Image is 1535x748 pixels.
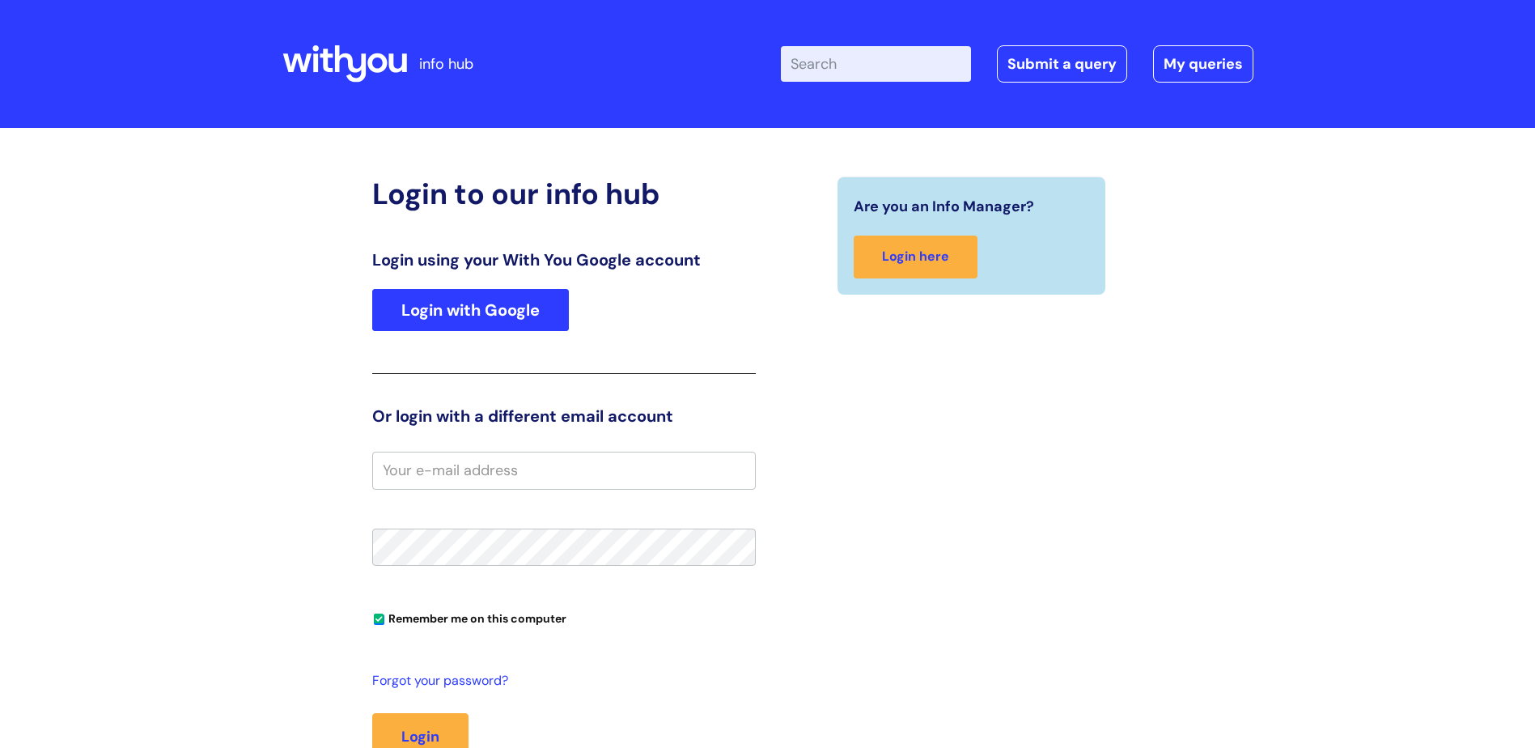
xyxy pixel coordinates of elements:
span: Are you an Info Manager? [854,193,1034,219]
h3: Or login with a different email account [372,406,756,426]
h2: Login to our info hub [372,176,756,211]
a: Login here [854,236,977,278]
a: Login with Google [372,289,569,331]
a: My queries [1153,45,1253,83]
h3: Login using your With You Google account [372,250,756,270]
div: You can uncheck this option if you're logging in from a shared device [372,605,756,631]
a: Submit a query [997,45,1127,83]
input: Your e-mail address [372,452,756,489]
label: Remember me on this computer [372,608,566,626]
a: Forgot your password? [372,669,748,693]
p: info hub [419,51,473,77]
input: Remember me on this computer [374,614,384,625]
input: Search [781,46,971,82]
